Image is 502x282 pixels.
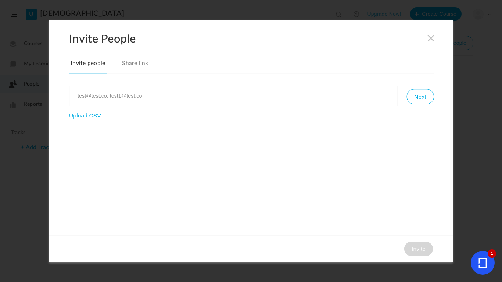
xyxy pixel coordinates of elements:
a: Share link [121,58,150,74]
h2: Invite People [69,32,453,46]
cite: 1 [488,249,496,258]
a: Invite people [69,58,107,74]
button: Upload CSV [69,112,101,119]
button: 1 [471,251,495,275]
button: Next [406,89,434,104]
input: test@test.co, test1@test.co [74,90,147,102]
